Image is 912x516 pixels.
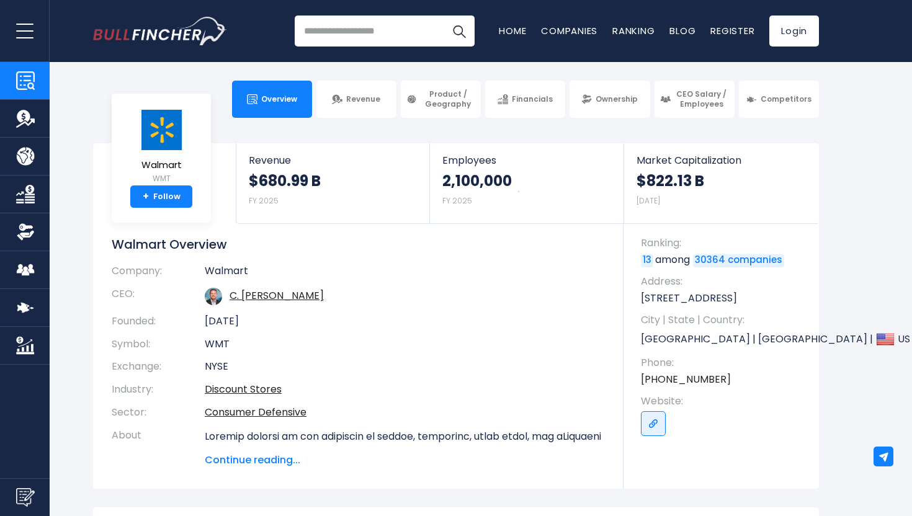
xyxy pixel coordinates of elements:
[761,94,811,104] span: Competitors
[112,355,205,378] th: Exchange:
[316,81,396,118] a: Revenue
[16,223,35,241] img: Ownership
[442,154,610,166] span: Employees
[641,313,807,327] span: City | State | Country:
[637,154,805,166] span: Market Capitalization
[769,16,819,47] a: Login
[140,160,183,171] span: Walmart
[112,378,205,401] th: Industry:
[655,81,735,118] a: CEO Salary / Employees
[512,94,553,104] span: Financials
[205,310,605,333] td: [DATE]
[205,333,605,356] td: WMT
[249,195,279,206] small: FY 2025
[612,24,655,37] a: Ranking
[112,283,205,310] th: CEO:
[205,405,306,419] a: Consumer Defensive
[346,94,380,104] span: Revenue
[710,24,754,37] a: Register
[641,236,807,250] span: Ranking:
[641,394,807,408] span: Website:
[641,254,653,267] a: 13
[674,89,729,109] span: CEO Salary / Employees
[570,81,650,118] a: Ownership
[499,24,526,37] a: Home
[93,17,227,45] img: Bullfincher logo
[143,191,149,202] strong: +
[641,253,807,267] p: among
[130,185,192,208] a: +Follow
[624,143,818,223] a: Market Capitalization $822.13 B [DATE]
[205,355,605,378] td: NYSE
[249,171,321,190] strong: $680.99 B
[641,330,807,349] p: [GEOGRAPHIC_DATA] | [GEOGRAPHIC_DATA] | US
[93,17,226,45] a: Go to homepage
[442,195,472,206] small: FY 2025
[261,94,297,104] span: Overview
[641,275,807,288] span: Address:
[444,16,475,47] button: Search
[140,173,183,184] small: WMT
[669,24,695,37] a: Blog
[637,195,660,206] small: [DATE]
[112,236,605,252] h1: Walmart Overview
[485,81,565,118] a: Financials
[205,453,605,468] span: Continue reading...
[442,171,512,190] strong: 2,100,000
[230,288,324,303] a: ceo
[205,382,282,396] a: Discount Stores
[112,310,205,333] th: Founded:
[112,401,205,424] th: Sector:
[641,356,807,370] span: Phone:
[541,24,597,37] a: Companies
[140,109,183,151] img: WMT logo
[641,291,807,305] p: [STREET_ADDRESS]
[232,81,312,118] a: Overview
[637,171,704,190] strong: $822.13 B
[421,89,475,109] span: Product / Geography
[430,143,623,223] a: Employees 2,100,000 FY 2025
[112,424,205,468] th: About
[641,373,731,386] a: [PHONE_NUMBER]
[401,81,481,118] a: Product / Geography
[205,288,222,305] img: doug-mcmillon.jpg
[596,94,638,104] span: Ownership
[112,265,205,283] th: Company:
[205,265,605,283] td: Walmart
[236,143,429,223] a: Revenue $680.99 B FY 2025
[139,109,184,186] a: Walmart WMT
[693,254,784,267] a: 30364 companies
[739,81,819,118] a: Competitors
[112,333,205,356] th: Symbol:
[641,411,666,436] a: Go to link
[249,154,417,166] span: Revenue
